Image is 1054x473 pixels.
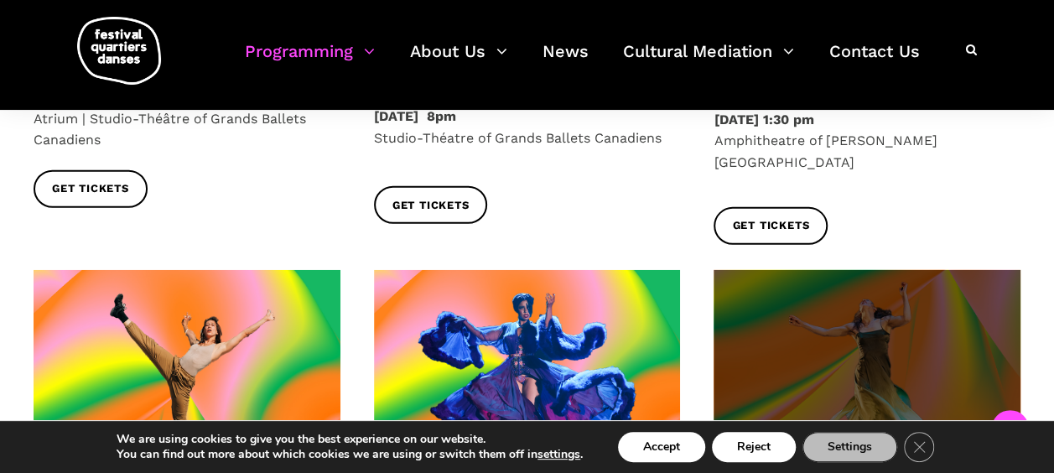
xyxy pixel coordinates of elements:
button: Settings [802,432,897,462]
p: Atrium | Studio-Théâtre of Grands Ballets Canadiens [34,86,340,151]
p: We are using cookies to give you the best experience on our website. [117,432,583,447]
a: Programming [245,37,375,86]
a: Get tickets [34,170,148,208]
a: About Us [410,37,507,86]
p: Studio-Théatre of Grands Ballets Canadiens [374,106,681,148]
p: You can find out more about which cookies we are using or switch them off in . [117,447,583,462]
a: Cultural Mediation [623,37,794,86]
span: Get tickets [52,180,129,198]
strong: [DATE] 1:30 pm [714,112,813,127]
img: logo-fqd-med [77,17,161,85]
p: Amphitheatre of [PERSON_NAME][GEOGRAPHIC_DATA] [714,109,1020,174]
a: Get tickets [374,186,488,224]
span: Get tickets [732,217,809,235]
span: Get tickets [392,197,470,215]
button: Close GDPR Cookie Banner [904,432,934,462]
button: settings [537,447,580,462]
a: Contact Us [829,37,920,86]
strong: [DATE] 8pm [374,108,456,124]
button: Reject [712,432,796,462]
a: Get tickets [714,207,828,245]
button: Accept [618,432,705,462]
a: News [543,37,589,86]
